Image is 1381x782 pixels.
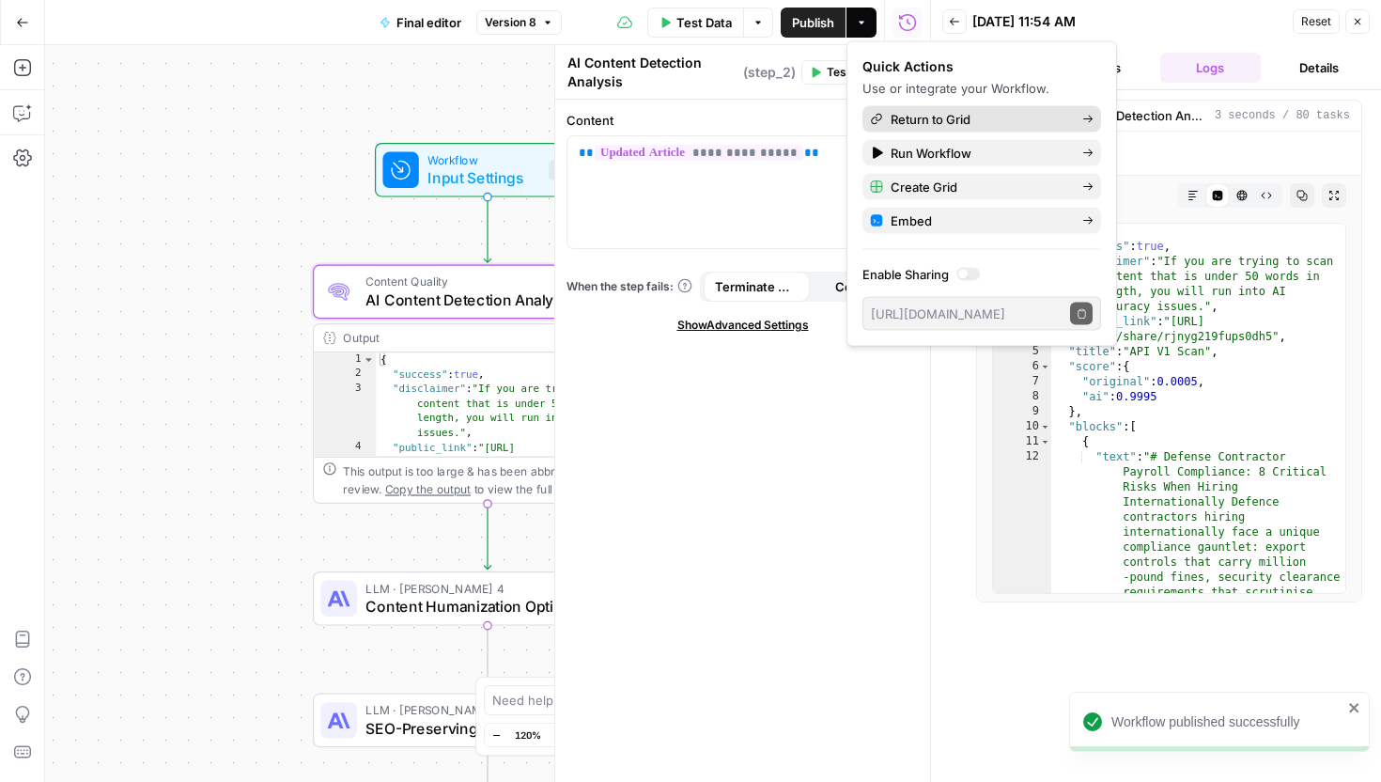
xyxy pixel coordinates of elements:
[1301,13,1331,30] span: Reset
[365,701,584,719] span: LLM · [PERSON_NAME] 4
[385,482,471,495] span: Copy the output
[647,8,743,38] button: Test Data
[343,329,600,347] div: Output
[343,462,652,498] div: This output is too large & has been abbreviated for review. to view the full content.
[484,197,490,263] g: Edge from start to step_2
[567,54,738,91] textarea: AI Content Detection Analysis
[314,368,376,383] div: 2
[1051,106,1207,125] span: AI Content Detection Analysis
[862,57,1101,76] div: Quick Actions
[993,419,1051,434] div: 10
[862,81,1049,96] span: Use or integrate your Workflow.
[314,352,376,368] div: 1
[1160,53,1262,83] button: Logs
[993,359,1051,374] div: 6
[396,13,461,32] span: Final editor
[313,694,662,748] div: LLM · [PERSON_NAME] 4SEO-Preserving Article Length OptimizerStep 1
[427,166,539,189] span: Input Settings
[891,178,1067,196] span: Create Grid
[993,344,1051,359] div: 5
[313,571,662,626] div: LLM · [PERSON_NAME] 4Content Humanization OptimizerStep 3
[801,60,859,85] button: Test
[977,132,1361,602] div: 3 seconds / 80 tasks
[485,14,536,31] span: Version 8
[810,272,916,302] button: Continue
[427,150,539,168] span: Workflow
[1348,700,1361,715] button: close
[566,278,692,295] a: When the step fails:
[891,211,1067,230] span: Embed
[993,404,1051,419] div: 9
[677,317,809,334] span: Show Advanced Settings
[1111,712,1342,731] div: Workflow published successfully
[827,64,850,81] span: Test
[365,595,582,618] span: Content Humanization Optimizer
[891,144,1067,163] span: Run Workflow
[1040,359,1050,374] span: Toggle code folding, rows 6 through 9
[977,101,1361,131] button: 3 seconds / 80 tasks
[313,143,662,197] div: WorkflowInput SettingsInputs
[484,626,490,692] g: Edge from step_3 to step_1
[1215,107,1350,124] span: 3 seconds / 80 tasks
[365,273,600,290] span: Content Quality
[781,8,846,38] button: Publish
[1040,419,1050,434] span: Toggle code folding, rows 10 through 1595
[314,441,376,470] div: 4
[862,265,1101,284] label: Enable Sharing
[676,13,732,32] span: Test Data
[1293,9,1340,34] button: Reset
[891,110,1067,129] span: Return to Grid
[715,277,799,296] span: Terminate Workflow
[835,277,890,296] span: Continue
[365,579,582,597] span: LLM · [PERSON_NAME] 4
[365,289,600,311] span: AI Content Detection Analysis
[743,63,796,82] span: ( step_2 )
[476,10,562,35] button: Version 8
[313,265,662,504] div: Content QualityAI Content Detection AnalysisStep 2Output{ "success":true, "disclaimer":"If you ar...
[993,449,1051,645] div: 12
[993,434,1051,449] div: 11
[363,352,375,368] span: Toggle code folding, rows 1 through 1332
[368,8,473,38] button: Final editor
[566,111,919,130] label: Content
[484,504,490,570] g: Edge from step_2 to step_3
[365,717,584,740] span: SEO-Preserving Article Length Optimizer
[1040,434,1050,449] span: Toggle code folding, rows 11 through 18
[515,727,541,743] span: 120%
[1268,53,1370,83] button: Details
[792,13,834,32] span: Publish
[314,382,376,440] div: 3
[993,374,1051,389] div: 7
[993,389,1051,404] div: 8
[328,280,350,303] img: 0h7jksvol0o4df2od7a04ivbg1s0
